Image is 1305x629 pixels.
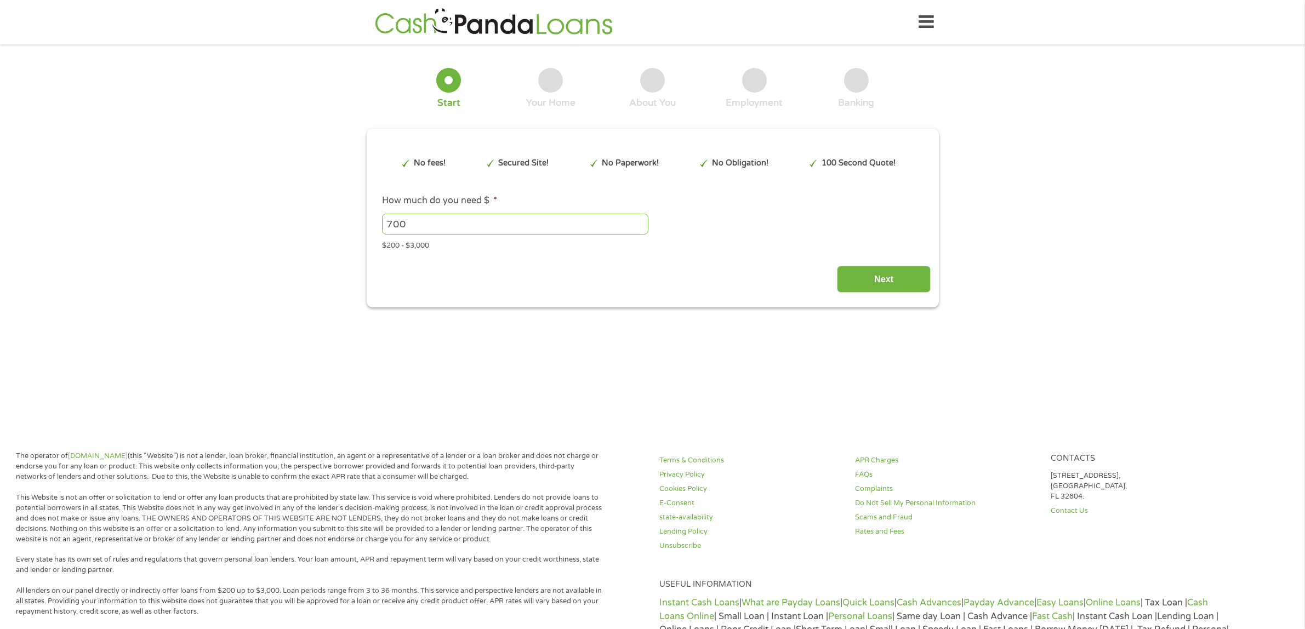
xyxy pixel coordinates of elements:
p: No Paperwork! [602,157,659,169]
a: Lending Policy [659,527,842,537]
a: Scams and Fraud [855,512,1038,523]
p: Every state has its own set of rules and regulations that govern personal loan lenders. Your loan... [16,554,603,575]
a: E-Consent [659,498,842,508]
p: All lenders on our panel directly or indirectly offer loans from $200 up to $3,000. Loan periods ... [16,586,603,617]
div: Start [437,97,460,109]
a: state-availability [659,512,842,523]
p: This Website is not an offer or solicitation to lend or offer any loan products that are prohibit... [16,493,603,544]
div: About You [629,97,676,109]
p: No fees! [414,157,446,169]
h4: Useful Information [659,580,1233,590]
label: How much do you need $ [382,195,497,207]
a: Easy Loans [1036,597,1084,608]
a: Quick Loans [842,597,894,608]
div: $200 - $3,000 [382,237,922,251]
div: Your Home [526,97,575,109]
a: Payday Advance [964,597,1034,608]
img: GetLoanNow Logo [372,7,616,38]
h4: Contacts [1051,454,1233,464]
p: [STREET_ADDRESS], [GEOGRAPHIC_DATA], FL 32804. [1051,471,1233,502]
a: FAQs [855,470,1038,480]
p: No Obligation! [712,157,768,169]
a: Unsubscribe [659,541,842,551]
a: Personal Loans [828,611,892,622]
a: Contact Us [1051,506,1233,516]
p: 100 Second Quote! [822,157,896,169]
a: [DOMAIN_NAME] [68,451,128,460]
a: Privacy Policy [659,470,842,480]
a: What are Payday Loans [742,597,840,608]
a: Cash Advances [897,597,961,608]
div: Banking [838,97,874,109]
a: Rates and Fees [855,527,1038,537]
a: APR Charges [855,455,1038,466]
div: Employment [726,97,783,109]
a: Cookies Policy [659,484,842,494]
a: Do Not Sell My Personal Information [855,498,1038,508]
p: The operator of (this “Website”) is not a lender, loan broker, financial institution, an agent or... [16,451,603,482]
a: Online Loans [1086,597,1141,608]
p: Secured Site! [498,157,549,169]
a: Terms & Conditions [659,455,842,466]
input: Next [837,266,931,293]
a: Fast Cash [1032,611,1073,622]
a: Complaints [855,484,1038,494]
a: Instant Cash Loans [659,597,739,608]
